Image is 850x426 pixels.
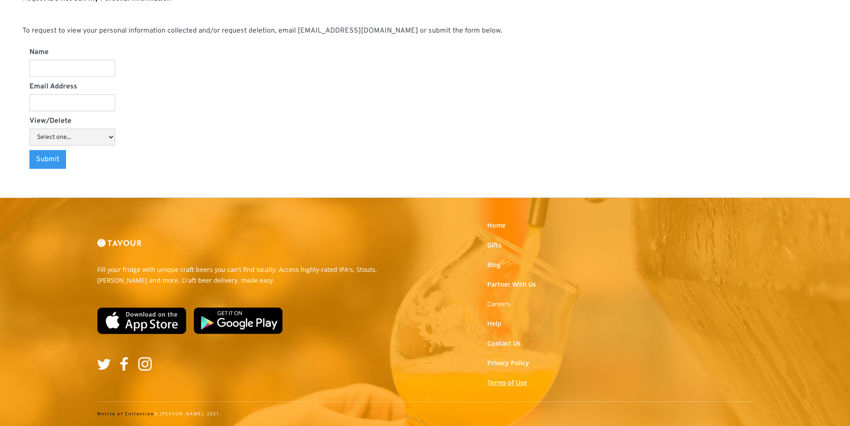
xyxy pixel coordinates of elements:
[29,47,115,58] label: Name
[29,81,115,92] label: Email Address
[29,150,66,169] input: Submit
[97,264,419,286] p: Fill your fridge with unique craft beers you can't find locally. Access highly-rated IPA's, Stout...
[487,319,502,328] a: Help
[487,241,502,250] a: Gifts
[487,378,527,387] a: Terms of Use
[97,411,753,417] div: © [PERSON_NAME], 2021.
[29,116,115,126] label: View/Delete
[487,221,506,230] a: Home
[487,260,501,269] a: Blog
[487,359,529,368] a: Privacy Policy
[97,411,154,417] a: Notice of Collection
[487,300,510,309] a: Careers
[29,47,115,169] form: View/delete my PI
[487,339,521,348] a: Contact Us
[487,280,536,289] a: Partner With Us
